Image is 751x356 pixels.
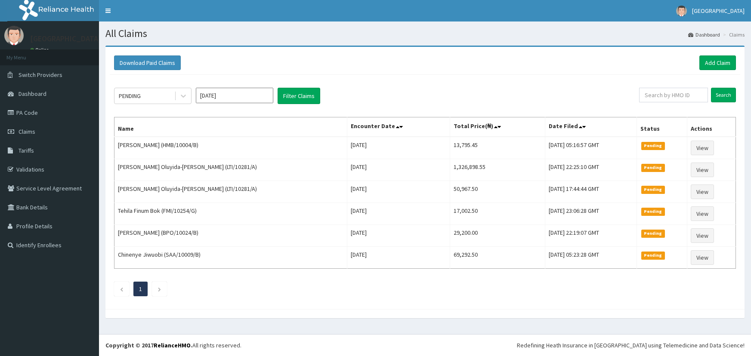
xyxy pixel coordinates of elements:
a: Dashboard [688,31,720,38]
button: Download Paid Claims [114,55,181,70]
span: Pending [641,230,665,237]
button: Filter Claims [278,88,320,104]
div: PENDING [119,92,141,100]
a: View [691,163,714,177]
a: Add Claim [699,55,736,70]
td: 13,795.45 [450,137,545,159]
span: Tariffs [19,147,34,154]
p: [GEOGRAPHIC_DATA] [30,35,101,43]
span: Pending [641,142,665,150]
td: [DATE] 05:23:28 GMT [545,247,637,269]
td: [DATE] 23:06:28 GMT [545,203,637,225]
img: User Image [4,26,24,45]
a: View [691,206,714,221]
a: View [691,184,714,199]
a: Previous page [120,285,124,293]
th: Status [637,117,687,137]
td: Chinenye Jiwuobi (SAA/10009/B) [114,247,347,269]
span: Pending [641,164,665,172]
input: Select Month and Year [196,88,273,103]
td: [PERSON_NAME] (HMB/10004/B) [114,137,347,159]
td: [PERSON_NAME] Oluyida-[PERSON_NAME] (LTI/10281/A) [114,159,347,181]
th: Total Price(₦) [450,117,545,137]
a: RelianceHMO [154,341,191,349]
footer: All rights reserved. [99,334,751,356]
td: 1,326,898.55 [450,159,545,181]
td: 29,200.00 [450,225,545,247]
td: [DATE] [347,225,450,247]
a: View [691,141,714,155]
th: Date Filed [545,117,637,137]
td: [DATE] 22:19:07 GMT [545,225,637,247]
td: [DATE] [347,159,450,181]
img: User Image [676,6,687,16]
td: 69,292.50 [450,247,545,269]
td: Tehila Finum Bok (FMI/10254/G) [114,203,347,225]
span: Switch Providers [19,71,62,79]
span: Pending [641,186,665,193]
td: [DATE] 22:25:10 GMT [545,159,637,181]
td: [DATE] [347,137,450,159]
a: Next page [158,285,161,293]
th: Encounter Date [347,117,450,137]
strong: Copyright © 2017 . [105,341,192,349]
th: Actions [687,117,736,137]
span: Dashboard [19,90,46,98]
li: Claims [721,31,745,38]
input: Search [711,88,736,102]
a: Online [30,47,51,53]
th: Name [114,117,347,137]
span: Pending [641,252,665,259]
input: Search by HMO ID [639,88,708,102]
a: View [691,250,714,265]
span: Claims [19,128,35,135]
td: [DATE] [347,203,450,225]
td: [DATE] [347,247,450,269]
a: Page 1 is your current page [139,285,142,293]
td: [DATE] 05:16:57 GMT [545,137,637,159]
td: [PERSON_NAME] Oluyida-[PERSON_NAME] (LTI/10281/A) [114,181,347,203]
td: [DATE] [347,181,450,203]
div: Redefining Heath Insurance in [GEOGRAPHIC_DATA] using Telemedicine and Data Science! [517,341,745,350]
td: 50,967.50 [450,181,545,203]
a: View [691,228,714,243]
span: [GEOGRAPHIC_DATA] [692,7,745,15]
td: [PERSON_NAME] (BPO/10024/B) [114,225,347,247]
h1: All Claims [105,28,745,39]
span: Pending [641,208,665,215]
td: [DATE] 17:44:44 GMT [545,181,637,203]
td: 17,002.50 [450,203,545,225]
